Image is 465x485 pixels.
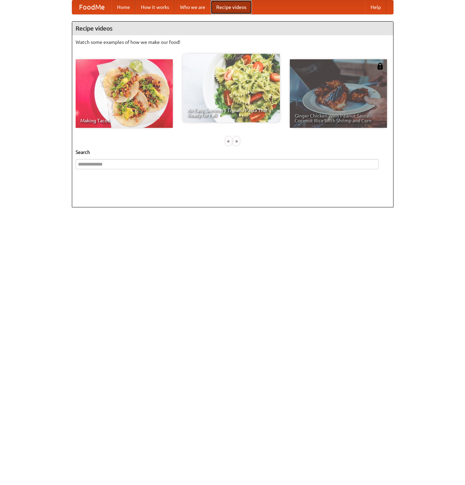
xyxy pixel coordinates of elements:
div: « [225,137,232,145]
h4: Recipe videos [72,22,393,35]
a: FoodMe [72,0,112,14]
h5: Search [76,149,390,156]
a: Recipe videos [211,0,252,14]
img: 483408.png [377,63,384,70]
a: Home [112,0,135,14]
p: Watch some examples of how we make our food! [76,39,390,46]
a: Help [365,0,386,14]
a: Making Tacos [76,59,173,128]
span: Making Tacos [80,118,168,123]
a: An Easy, Summery Tomato Pasta That's Ready for Fall [183,54,280,122]
div: » [233,137,240,145]
span: An Easy, Summery Tomato Pasta That's Ready for Fall [188,108,275,118]
a: Who we are [175,0,211,14]
a: How it works [135,0,175,14]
